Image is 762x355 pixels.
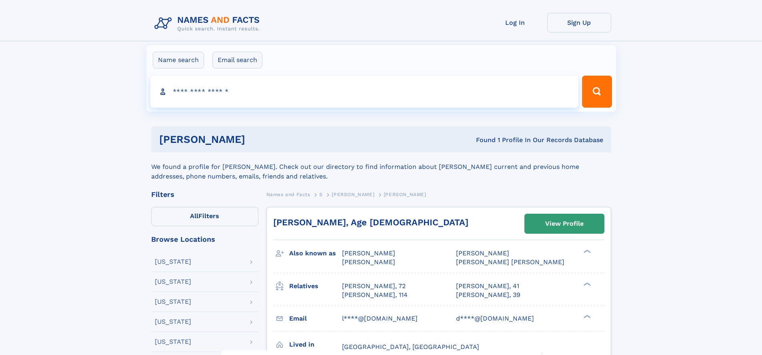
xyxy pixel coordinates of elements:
a: [PERSON_NAME], 114 [342,291,408,299]
div: [US_STATE] [155,319,191,325]
span: [PERSON_NAME] [332,192,374,197]
label: Email search [212,52,262,68]
h3: Email [289,312,342,325]
div: ❯ [582,281,591,287]
div: [US_STATE] [155,339,191,345]
div: [US_STATE] [155,299,191,305]
div: [US_STATE] [155,279,191,285]
a: Sign Up [547,13,611,32]
a: Log In [483,13,547,32]
a: S [319,189,323,199]
div: [US_STATE] [155,259,191,265]
span: [PERSON_NAME] [384,192,426,197]
h1: [PERSON_NAME] [159,134,361,144]
h3: Lived in [289,338,342,351]
span: All [190,212,198,220]
span: [PERSON_NAME] [456,249,509,257]
div: Browse Locations [151,236,258,243]
h3: Relatives [289,279,342,293]
img: Logo Names and Facts [151,13,266,34]
h3: Also known as [289,247,342,260]
span: [GEOGRAPHIC_DATA], [GEOGRAPHIC_DATA] [342,343,479,351]
a: [PERSON_NAME] [332,189,374,199]
a: View Profile [525,214,604,233]
label: Name search [153,52,204,68]
div: Found 1 Profile In Our Records Database [360,136,603,144]
span: S [319,192,323,197]
span: [PERSON_NAME] [PERSON_NAME] [456,258,564,266]
span: [PERSON_NAME] [342,249,395,257]
span: [PERSON_NAME] [342,258,395,266]
label: Filters [151,207,258,226]
a: [PERSON_NAME], 72 [342,282,406,291]
div: Filters [151,191,258,198]
a: Names and Facts [266,189,310,199]
a: [PERSON_NAME], 39 [456,291,520,299]
div: ❯ [582,249,591,254]
button: Search Button [582,76,612,108]
div: View Profile [545,215,584,233]
a: [PERSON_NAME], 41 [456,282,519,291]
input: search input [150,76,579,108]
div: ❯ [582,314,591,319]
a: [PERSON_NAME], Age [DEMOGRAPHIC_DATA] [273,217,468,227]
div: We found a profile for [PERSON_NAME]. Check out our directory to find information about [PERSON_N... [151,152,611,181]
